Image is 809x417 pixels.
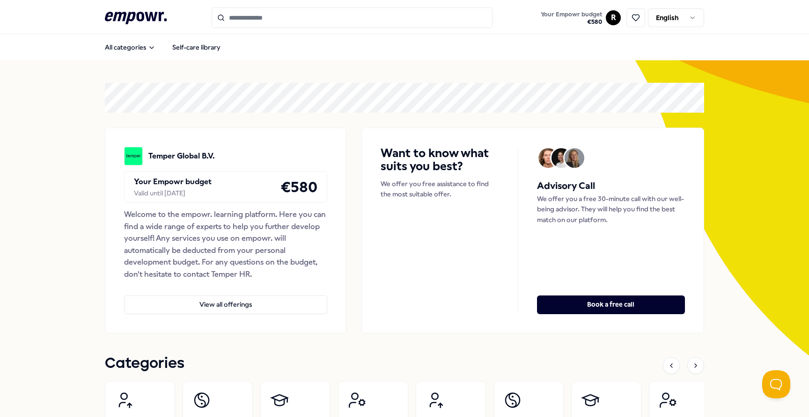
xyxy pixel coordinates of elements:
span: € 580 [541,18,602,26]
h5: Advisory Call [537,179,685,194]
img: Avatar [538,148,558,168]
img: Avatar [552,148,571,168]
button: R [606,10,621,25]
a: Self-care library [165,38,228,57]
img: Avatar [565,148,584,168]
div: Welcome to the empowr. learning platform. Here you can find a wide range of experts to help you f... [124,208,327,280]
a: View all offerings [124,280,327,314]
p: Your Empowr budget [134,176,212,188]
button: Your Empowr budget€580 [539,9,604,28]
iframe: Help Scout Beacon - Open [762,370,790,398]
p: Temper Global B.V. [148,150,215,162]
button: View all offerings [124,295,327,314]
button: Book a free call [537,295,685,314]
input: Search for products, categories or subcategories [212,7,493,28]
h1: Categories [105,352,184,375]
h4: Want to know what suits you best? [381,147,499,173]
a: Your Empowr budget€580 [537,8,606,28]
p: We offer you a free 30-minute call with our well-being advisor. They will help you find the best ... [537,194,685,225]
nav: Main [97,38,228,57]
span: Your Empowr budget [541,11,602,18]
h4: € 580 [280,175,317,199]
p: We offer you free assistance to find the most suitable offer. [381,179,499,200]
img: Temper Global B.V. [124,147,143,165]
div: Valid until [DATE] [134,188,212,198]
button: All categories [97,38,163,57]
